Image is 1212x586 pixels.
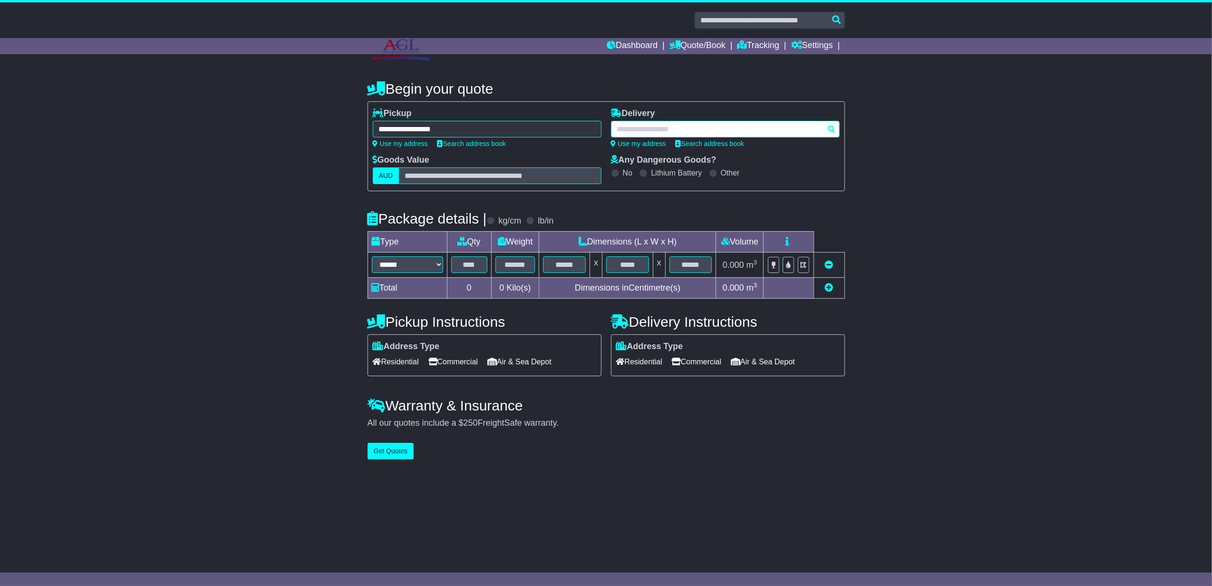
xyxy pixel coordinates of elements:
span: Residential [373,354,419,369]
label: AUD [373,167,399,184]
span: Residential [616,354,662,369]
span: Air & Sea Depot [487,354,552,369]
td: Total [368,278,447,299]
label: No [623,168,632,177]
label: Lithium Battery [651,168,702,177]
a: Use my address [611,140,666,147]
span: m [747,260,757,270]
td: x [653,253,665,278]
label: Other [721,168,740,177]
span: m [747,283,757,293]
label: Goods Value [373,155,429,166]
span: Commercial [672,354,721,369]
typeahead: Please provide city [611,121,840,137]
a: Add new item [825,283,834,293]
td: 0 [447,278,491,299]
td: Kilo(s) [491,278,539,299]
h4: Pickup Instructions [368,314,601,330]
span: Commercial [428,354,478,369]
label: kg/cm [498,216,521,226]
a: Use my address [373,140,428,147]
td: x [590,253,602,278]
td: Dimensions in Centimetre(s) [539,278,716,299]
td: Weight [491,232,539,253]
span: 0.000 [723,260,744,270]
label: Address Type [373,342,440,352]
span: 0.000 [723,283,744,293]
a: Remove this item [825,260,834,270]
a: Dashboard [607,38,658,54]
span: 0 [499,283,504,293]
a: Search address book [676,140,744,147]
sup: 3 [754,259,757,266]
td: Dimensions (L x W x H) [539,232,716,253]
span: 250 [464,418,478,428]
label: Any Dangerous Goods? [611,155,717,166]
span: Air & Sea Depot [731,354,795,369]
a: Settings [791,38,833,54]
div: All our quotes include a $ FreightSafe warranty. [368,418,845,429]
h4: Package details | [368,211,487,226]
td: Volume [716,232,764,253]
h4: Begin your quote [368,81,845,97]
label: lb/in [538,216,553,226]
sup: 3 [754,282,757,289]
h4: Warranty & Insurance [368,398,845,413]
label: Address Type [616,342,683,352]
a: Tracking [737,38,779,54]
td: Type [368,232,447,253]
td: Qty [447,232,491,253]
a: Search address book [437,140,506,147]
a: Quote/Book [669,38,726,54]
button: Get Quotes [368,443,414,459]
h4: Delivery Instructions [611,314,845,330]
label: Delivery [611,108,655,119]
label: Pickup [373,108,412,119]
